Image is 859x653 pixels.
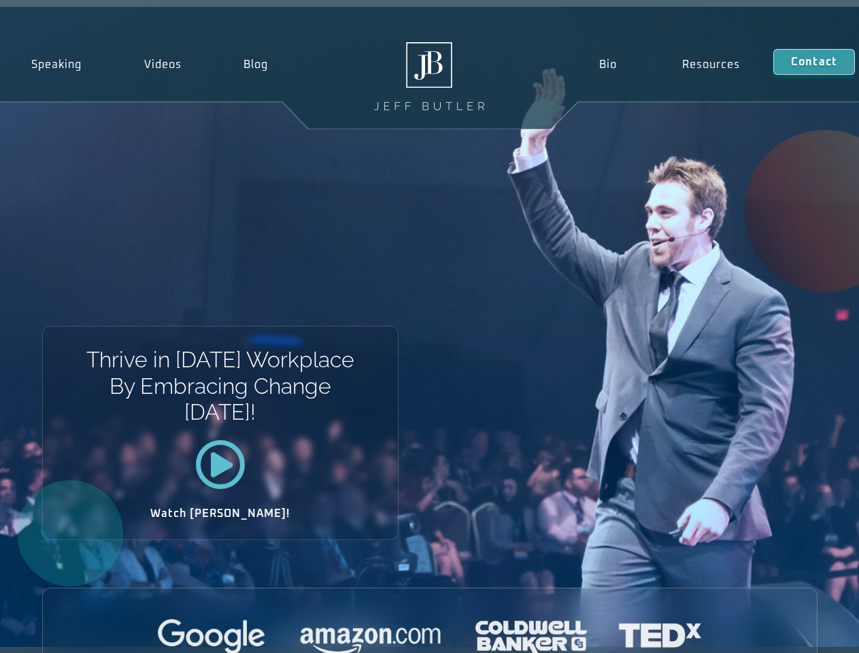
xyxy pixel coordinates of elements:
[90,508,350,519] h2: Watch [PERSON_NAME]!
[566,49,650,80] a: Bio
[773,49,855,75] a: Contact
[566,49,773,80] nav: Menu
[113,49,213,80] a: Videos
[212,49,299,80] a: Blog
[650,49,773,80] a: Resources
[791,56,837,67] span: Contact
[85,347,355,425] h1: Thrive in [DATE] Workplace By Embracing Change [DATE]!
